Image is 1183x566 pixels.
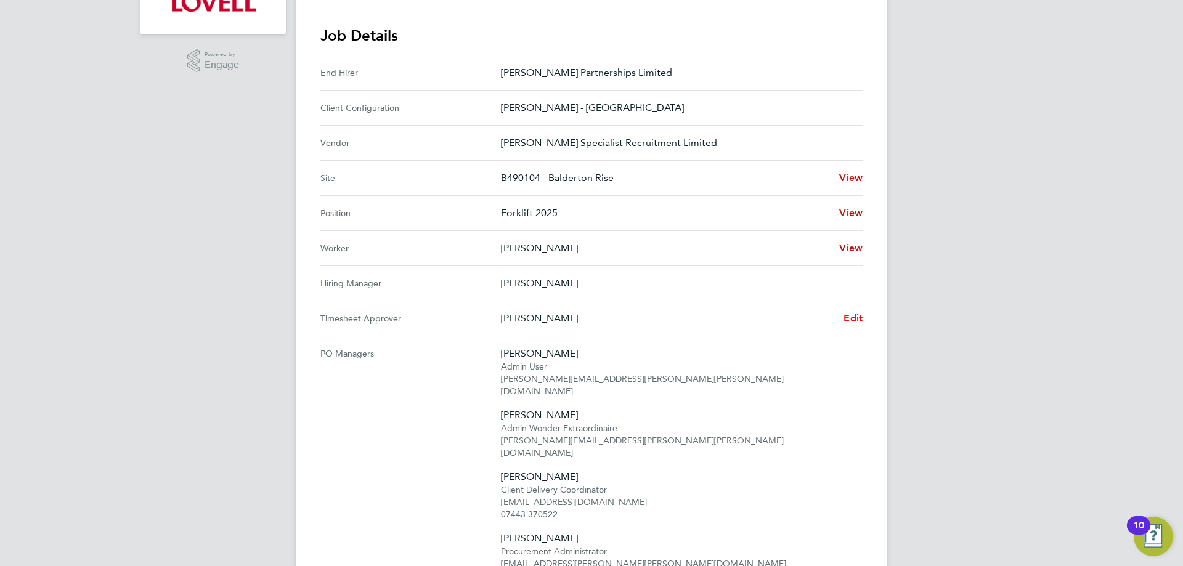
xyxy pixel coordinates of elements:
span: Powered by [205,49,239,60]
div: Timesheet Approver [320,311,501,326]
a: Edit [844,311,863,326]
div: Client Configuration [320,100,501,115]
div: [PERSON_NAME] [501,408,843,422]
div: Admin User [501,361,853,373]
a: Powered byEngage [187,49,240,73]
p: [PERSON_NAME] [501,241,829,256]
div: [PERSON_NAME] [501,469,843,484]
p: [PERSON_NAME] [501,311,834,326]
div: 10 [1133,525,1144,541]
div: Hiring Manager [320,276,501,291]
span: View [839,242,863,254]
p: [PERSON_NAME] Partnerships Limited [501,65,853,80]
p: [PERSON_NAME] [501,276,853,291]
div: Procurement Administrator [501,546,853,558]
div: Worker [320,241,501,256]
div: Site [320,171,501,185]
span: Edit [844,312,863,324]
div: Client Delivery Coordinator [501,484,853,496]
div: 07443 370522 [501,509,853,521]
p: [PERSON_NAME] Specialist Recruitment Limited [501,135,853,150]
a: View [839,241,863,256]
div: Vendor [320,135,501,150]
span: Engage [205,60,239,70]
a: View [839,206,863,220]
div: Admin Wonder Extraordinaire [501,422,853,435]
div: [PERSON_NAME] [501,531,843,546]
h3: Job Details [320,26,863,46]
p: B490104 - Balderton Rise [501,171,829,185]
span: View [839,207,863,219]
span: View [839,172,863,184]
div: End Hirer [320,65,501,80]
div: [EMAIL_ADDRESS][DOMAIN_NAME] [501,496,853,509]
div: Position [320,206,501,220]
a: View [839,171,863,185]
p: Forklift 2025 [501,206,829,220]
div: [PERSON_NAME][EMAIL_ADDRESS][PERSON_NAME][PERSON_NAME][DOMAIN_NAME] [501,435,853,459]
button: Open Resource Center, 10 new notifications [1134,517,1173,556]
div: [PERSON_NAME] [501,346,843,361]
div: [PERSON_NAME][EMAIL_ADDRESS][PERSON_NAME][PERSON_NAME][DOMAIN_NAME] [501,373,853,398]
p: [PERSON_NAME] - [GEOGRAPHIC_DATA] [501,100,853,115]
